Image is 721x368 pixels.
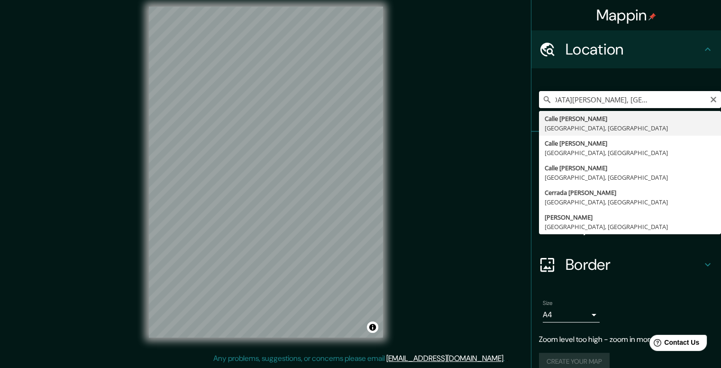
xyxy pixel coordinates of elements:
div: [PERSON_NAME] [545,212,715,222]
div: A4 [543,307,600,322]
div: [GEOGRAPHIC_DATA], [GEOGRAPHIC_DATA] [545,173,715,182]
div: [GEOGRAPHIC_DATA], [GEOGRAPHIC_DATA] [545,222,715,231]
div: Calle [PERSON_NAME] [545,163,715,173]
p: Any problems, suggestions, or concerns please email . [213,353,505,364]
button: Toggle attribution [367,322,378,333]
canvas: Map [149,7,383,338]
div: Cerrada [PERSON_NAME] [545,188,715,197]
div: Border [531,246,721,284]
button: Clear [710,94,717,103]
div: [GEOGRAPHIC_DATA], [GEOGRAPHIC_DATA] [545,123,715,133]
div: Pins [531,132,721,170]
h4: Location [566,40,702,59]
div: [GEOGRAPHIC_DATA], [GEOGRAPHIC_DATA] [545,148,715,157]
div: [GEOGRAPHIC_DATA], [GEOGRAPHIC_DATA] [545,197,715,207]
h4: Layout [566,217,702,236]
a: [EMAIL_ADDRESS][DOMAIN_NAME] [386,353,503,363]
iframe: Help widget launcher [637,331,711,358]
div: Layout [531,208,721,246]
div: . [505,353,506,364]
div: Calle [PERSON_NAME] [545,138,715,148]
input: Pick your city or area [539,91,721,108]
div: Location [531,30,721,68]
img: pin-icon.png [648,13,656,20]
div: Style [531,170,721,208]
h4: Mappin [596,6,657,25]
div: . [506,353,508,364]
h4: Border [566,255,702,274]
p: Zoom level too high - zoom in more [539,334,713,345]
div: Calle [PERSON_NAME] [545,114,715,123]
label: Size [543,299,553,307]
